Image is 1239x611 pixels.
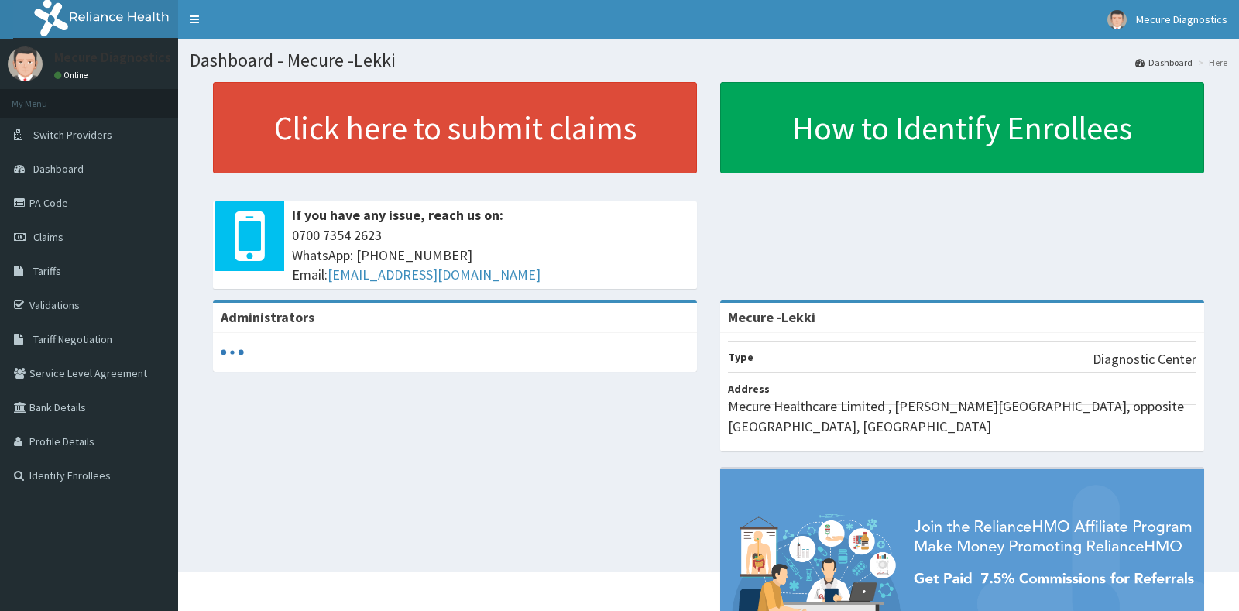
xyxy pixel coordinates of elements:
span: Tariffs [33,264,61,278]
li: Here [1194,56,1227,69]
span: 0700 7354 2623 WhatsApp: [PHONE_NUMBER] Email: [292,225,689,285]
a: Online [54,70,91,81]
b: If you have any issue, reach us on: [292,206,503,224]
b: Type [728,350,753,364]
p: Mecure Healthcare Limited , [PERSON_NAME][GEOGRAPHIC_DATA], opposite [GEOGRAPHIC_DATA], [GEOGRAPH... [728,396,1196,436]
p: Mecure Diagnostics [54,50,171,64]
span: Dashboard [33,162,84,176]
a: [EMAIL_ADDRESS][DOMAIN_NAME] [328,266,541,283]
a: Dashboard [1135,56,1193,69]
span: Mecure Diagnostics [1136,12,1227,26]
img: User Image [8,46,43,81]
p: Diagnostic Center [1093,349,1196,369]
img: User Image [1107,10,1127,29]
span: Switch Providers [33,128,112,142]
a: Click here to submit claims [213,82,697,173]
b: Administrators [221,308,314,326]
h1: Dashboard - Mecure -Lekki [190,50,1227,70]
strong: Mecure -Lekki [728,308,815,326]
b: Address [728,382,770,396]
span: Tariff Negotiation [33,332,112,346]
a: How to Identify Enrollees [720,82,1204,173]
svg: audio-loading [221,341,244,364]
span: Claims [33,230,63,244]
